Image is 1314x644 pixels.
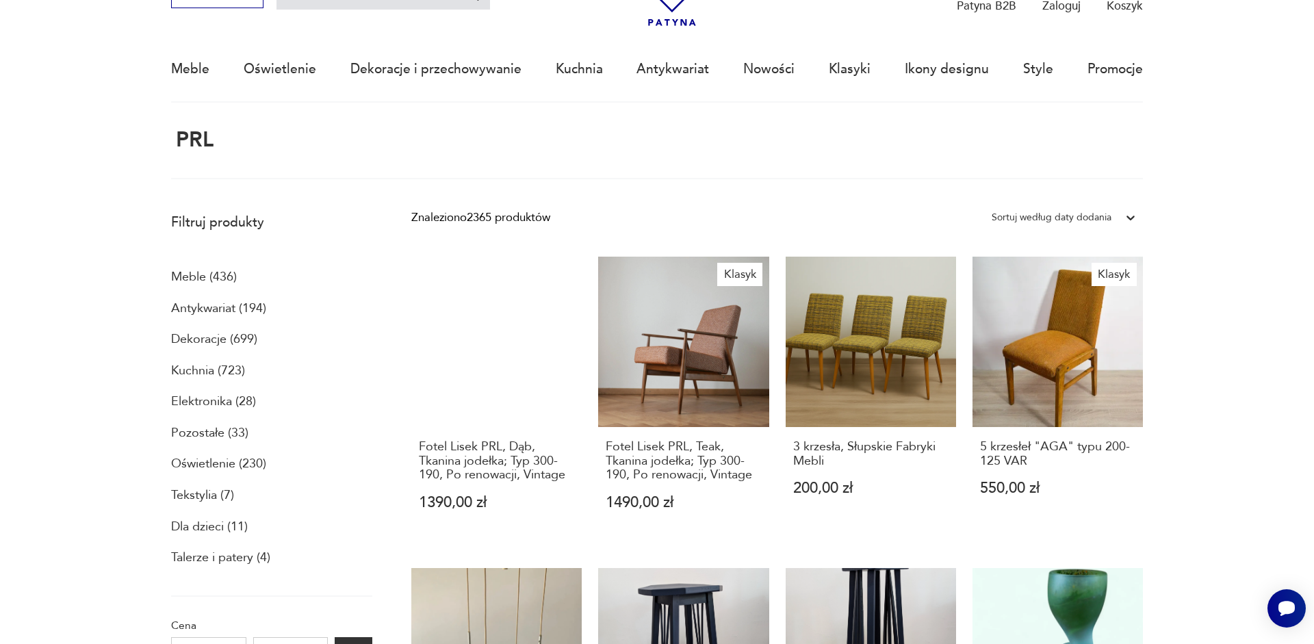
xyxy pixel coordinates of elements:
[786,257,956,542] a: 3 krzesła, Słupskie Fabryki Mebli3 krzesła, Słupskie Fabryki Mebli200,00 zł
[636,38,709,101] a: Antykwariat
[606,495,762,510] p: 1490,00 zł
[556,38,603,101] a: Kuchnia
[419,495,575,510] p: 1390,00 zł
[171,515,248,539] a: Dla dzieci (11)
[171,452,266,476] a: Oświetlenie (230)
[171,129,214,152] h1: PRL
[419,440,575,482] h3: Fotel Lisek PRL, Dąb, Tkanina jodełka; Typ 300-190, Po renowacji, Vintage
[171,359,245,383] a: Kuchnia (723)
[905,38,989,101] a: Ikony designu
[171,546,270,569] a: Talerze i patery (4)
[411,257,582,542] a: Fotel Lisek PRL, Dąb, Tkanina jodełka; Typ 300-190, Po renowacji, VintageFotel Lisek PRL, Dąb, Tk...
[980,481,1136,495] p: 550,00 zł
[350,38,521,101] a: Dekoracje i przechowywanie
[171,484,234,507] a: Tekstylia (7)
[171,328,257,351] a: Dekoracje (699)
[171,297,266,320] a: Antykwariat (194)
[1267,589,1306,628] iframe: Smartsupp widget button
[1023,38,1053,101] a: Style
[171,390,256,413] a: Elektronika (28)
[793,481,949,495] p: 200,00 zł
[743,38,795,101] a: Nowości
[829,38,871,101] a: Klasyki
[980,440,1136,468] h3: 5 krzesłeł "AGA" typu 200-125 VAR
[171,422,248,445] a: Pozostałe (33)
[793,440,949,468] h3: 3 krzesła, Słupskie Fabryki Mebli
[244,38,316,101] a: Oświetlenie
[411,209,550,227] div: Znaleziono 2365 produktów
[992,209,1111,227] div: Sortuj według daty dodania
[972,257,1143,542] a: Klasyk5 krzesłeł "AGA" typu 200-125 VAR5 krzesłeł "AGA" typu 200-125 VAR550,00 zł
[171,266,237,289] a: Meble (436)
[171,38,209,101] a: Meble
[1087,38,1143,101] a: Promocje
[598,257,769,542] a: KlasykFotel Lisek PRL, Teak, Tkanina jodełka; Typ 300-190, Po renowacji, VintageFotel Lisek PRL, ...
[171,214,372,231] p: Filtruj produkty
[606,440,762,482] h3: Fotel Lisek PRL, Teak, Tkanina jodełka; Typ 300-190, Po renowacji, Vintage
[171,617,372,634] p: Cena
